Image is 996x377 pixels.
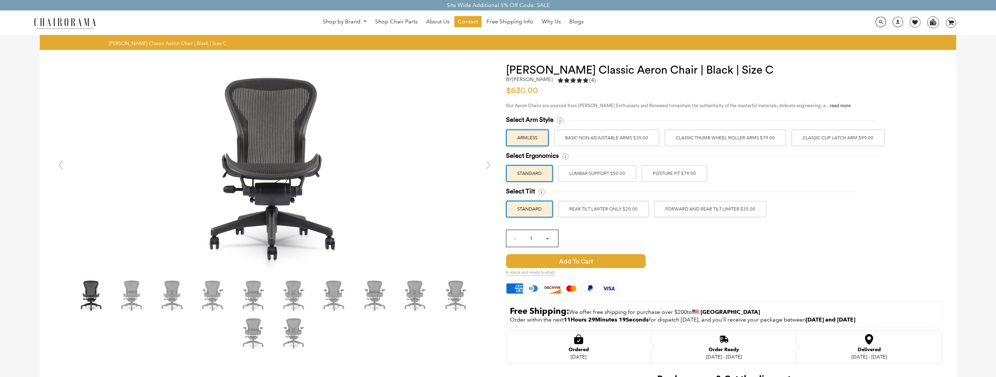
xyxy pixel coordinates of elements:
a: 5.0 rating (4 votes) [558,76,596,86]
nav: breadcrumbs [109,40,229,46]
p: Order within the next for dispatch [DATE], and you'll receive your package between [510,316,938,324]
span: Blogs [569,18,584,25]
span: Contact [458,18,478,25]
div: [DATE] - [DATE] [706,354,742,360]
span: Free Shipping Info [486,18,533,25]
span: Why Us [542,18,561,25]
label: FORWARD AND REAR TILT LIMITER $35.00 [654,201,767,217]
a: Contact [454,16,482,27]
span: 11Hours 29Minutes 19Seconds [564,316,649,323]
label: STANDARD [506,201,553,217]
img: Herman Miller Classic Aeron Chair | Black | Size C - chairorama [236,278,271,313]
div: Order Ready [706,347,742,353]
img: Herman Miller Classic Aeron Chair | Black | Size C - chairorama [358,278,393,313]
img: Herman Miller Classic Aeron Chair | Black | Size C - chairorama [277,278,312,313]
div: Delivered [851,347,887,353]
button: Add to Cart [506,254,812,268]
a: Blogs [566,16,587,27]
a: [PERSON_NAME] [512,76,552,82]
img: Herman Miller Classic Aeron Chair | Black | Size C - chairorama [155,278,190,313]
h2: by [506,76,552,82]
img: chairorama [30,17,100,29]
span: Shop Chair Parts [375,18,418,25]
span: [PERSON_NAME] Classic Aeron Chair | Black | Size C [109,40,226,46]
img: Herman Miller Classic Aeron Chair | Black | Size C - chairorama [196,278,230,313]
a: Shop Chair Parts [372,16,421,27]
a: Why Us [538,16,564,27]
img: Herman Miller Classic Aeron Chair | Black | Size C - chairorama [398,278,433,313]
span: $630.00 [506,87,538,95]
label: STANDARD [506,165,553,182]
img: Herman Miller Classic Aeron Chair | Black | Size C - chairorama [439,278,474,313]
span: Select Tilt [506,187,535,195]
div: Ordered [569,347,589,353]
span: We offer free shipping for purchase over $200 [569,309,687,315]
label: Classic Thumb Wheel Roller Arms $79.00 [665,130,786,146]
div: 5.0 rating (4 votes) [558,76,596,84]
input: + [539,230,556,247]
a: About Us [423,16,453,27]
strong: [GEOGRAPHIC_DATA] [701,309,760,315]
label: BASIC NON ADJUSTABLE ARMS $35.00 [554,130,659,146]
label: POSTURE FIT $79.00 [642,165,707,182]
div: [DATE] [569,354,589,360]
a: read more [830,103,851,108]
label: REAR TILT LIMITER ONLY $20.00 [558,201,649,217]
span: maintain the authenticity of the masterful materials, delicate engineering, a... [673,103,851,108]
label: LUMBAR SUPPORT $50.00 [558,165,636,182]
span: Our Aeron Chairs are sourced from [PERSON_NAME] Enthusiasts and Renewed to [506,103,673,108]
strong: [DATE] and [DATE] [806,316,855,323]
img: Herman Miller Classic Aeron Chair | Black | Size C - chairorama [277,316,312,351]
strong: Free Shipping: [510,306,569,316]
a: Herman Miller Classic Aeron Chair | Black | Size C - chairorama [170,165,379,171]
span: (4) [589,77,596,84]
span: Select Arm Style [506,116,554,124]
nav: DesktopNavigation [130,16,777,29]
input: - [506,230,523,247]
span: In stock and ready to ship! [506,270,555,276]
a: Free Shipping Info [483,16,537,27]
div: [DATE] - [DATE] [851,354,887,360]
a: Shop by Brand [319,16,370,27]
img: WhatsApp_Image_2024-07-12_at_16.23.01.webp [928,17,938,27]
span: About Us [426,18,449,25]
img: Herman Miller Classic Aeron Chair | Black | Size C - chairorama [74,278,109,313]
img: Herman Miller Classic Aeron Chair | Black | Size C - chairorama [236,316,271,351]
img: Herman Miller Classic Aeron Chair | Black | Size C - chairorama [317,278,352,313]
label: ARMLESS [506,130,549,146]
img: Herman Miller Classic Aeron Chair | Black | Size C - chairorama [170,64,379,273]
span: Add to Cart [506,254,646,268]
img: Herman Miller Classic Aeron Chair | Black | Size C - chairorama [115,278,149,313]
label: Classic Clip Latch Arm $99.00 [791,130,885,146]
h1: [PERSON_NAME] Classic Aeron Chair | Black | Size C [506,64,942,76]
span: Select Ergonomics [506,152,559,160]
p: to [510,305,938,316]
